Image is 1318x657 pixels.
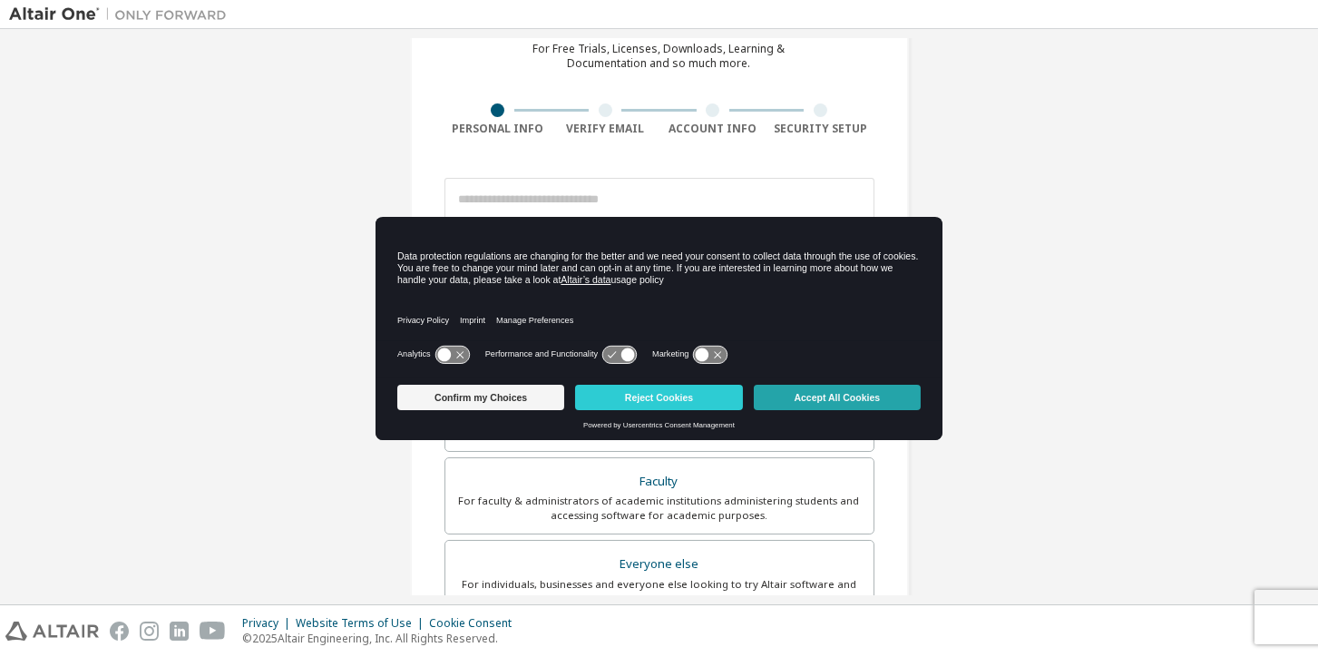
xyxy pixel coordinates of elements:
div: Privacy [242,616,296,631]
div: For faculty & administrators of academic institutions administering students and accessing softwa... [456,494,863,523]
img: altair_logo.svg [5,622,99,641]
div: Security Setup [766,122,874,136]
div: Website Terms of Use [296,616,429,631]
div: Everyone else [456,552,863,577]
div: Verify Email [552,122,659,136]
img: Altair One [9,5,236,24]
div: For Free Trials, Licenses, Downloads, Learning & Documentation and so much more. [533,42,786,71]
p: © 2025 Altair Engineering, Inc. All Rights Reserved. [242,631,522,646]
div: Account Info [659,122,767,136]
img: youtube.svg [200,622,226,641]
div: Personal Info [444,122,552,136]
img: linkedin.svg [170,622,189,641]
img: facebook.svg [110,622,129,641]
div: Faculty [456,469,863,495]
div: Cookie Consent [429,616,522,631]
img: instagram.svg [140,622,159,641]
div: For individuals, businesses and everyone else looking to try Altair software and explore our prod... [456,577,863,606]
